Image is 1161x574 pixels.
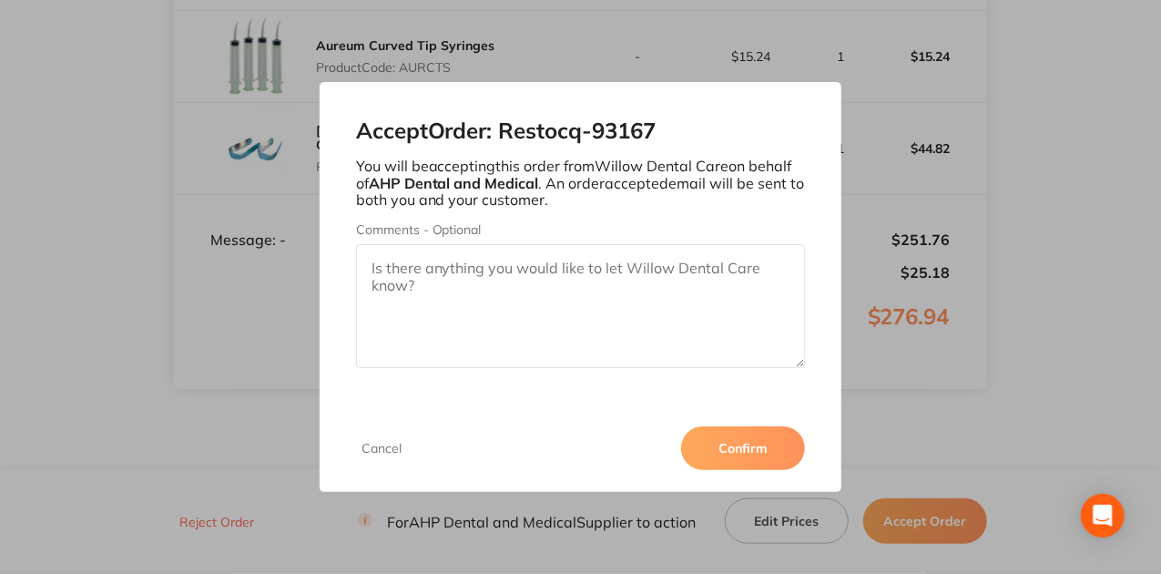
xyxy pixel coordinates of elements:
button: Confirm [681,426,805,470]
button: Cancel [356,440,407,456]
h2: Accept Order: Restocq- 93167 [356,118,806,144]
p: You will be accepting this order from Willow Dental Care on behalf of . An order accepted email w... [356,158,806,208]
label: Comments - Optional [356,222,806,237]
b: AHP Dental and Medical [369,174,539,192]
div: Open Intercom Messenger [1081,494,1125,538]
